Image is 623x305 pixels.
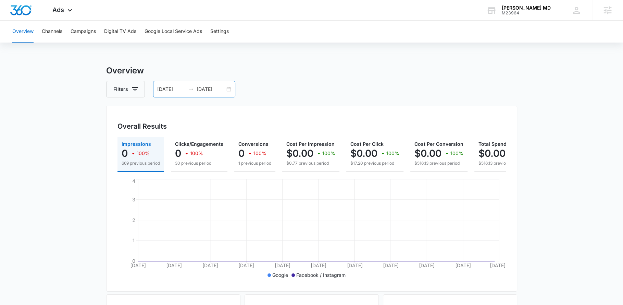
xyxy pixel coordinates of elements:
p: 100% [450,151,463,156]
tspan: [DATE] [455,262,471,268]
tspan: [DATE] [274,262,290,268]
h3: Overall Results [117,121,167,131]
input: End date [197,85,225,93]
button: Campaigns [71,21,96,43]
p: $0.00 [478,148,506,159]
p: 1 previous period [238,160,271,166]
p: $516.13 previous period [414,160,463,166]
span: swap-right [188,86,194,92]
input: Start date [157,85,186,93]
h3: Overview [106,64,517,77]
p: $0.00 [350,148,377,159]
tspan: [DATE] [383,262,398,268]
span: Impressions [122,141,151,147]
tspan: [DATE] [310,262,326,268]
tspan: [DATE] [347,262,362,268]
p: $0.00 [414,148,441,159]
p: Facebook / Instagram [296,271,346,279]
p: $17.20 previous period [350,160,399,166]
p: 100% [137,151,150,156]
p: 100% [322,151,335,156]
button: Settings [210,21,229,43]
p: 100% [190,151,203,156]
tspan: [DATE] [166,262,182,268]
tspan: 3 [132,197,135,202]
p: 0 [238,148,245,159]
tspan: [DATE] [130,262,146,268]
tspan: 1 [132,237,135,243]
span: Conversions [238,141,269,147]
span: Total Spend [478,141,507,147]
span: Clicks/Engagements [175,141,223,147]
p: 669 previous period [122,160,160,166]
div: account name [502,5,551,11]
tspan: 4 [132,178,135,184]
p: 30 previous period [175,160,223,166]
button: Overview [12,21,34,43]
button: Google Local Service Ads [145,21,202,43]
tspan: [DATE] [238,262,254,268]
p: 100% [386,151,399,156]
button: Channels [42,21,62,43]
tspan: [DATE] [489,262,505,268]
tspan: 0 [132,258,135,264]
span: to [188,86,194,92]
span: Cost Per Click [350,141,384,147]
button: Filters [106,81,145,97]
tspan: [DATE] [202,262,218,268]
span: Ads [52,6,64,13]
span: Cost Per Impression [286,141,335,147]
span: Cost Per Conversion [414,141,463,147]
div: account id [502,11,551,15]
p: Google [272,271,288,279]
p: $0.00 [286,148,313,159]
p: 0 [175,148,181,159]
p: 0 [122,148,128,159]
p: 100% [253,151,266,156]
tspan: [DATE] [419,262,435,268]
p: $0.77 previous period [286,160,335,166]
tspan: 2 [132,217,135,223]
button: Digital TV Ads [104,21,136,43]
p: $516.13 previous period [478,160,527,166]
